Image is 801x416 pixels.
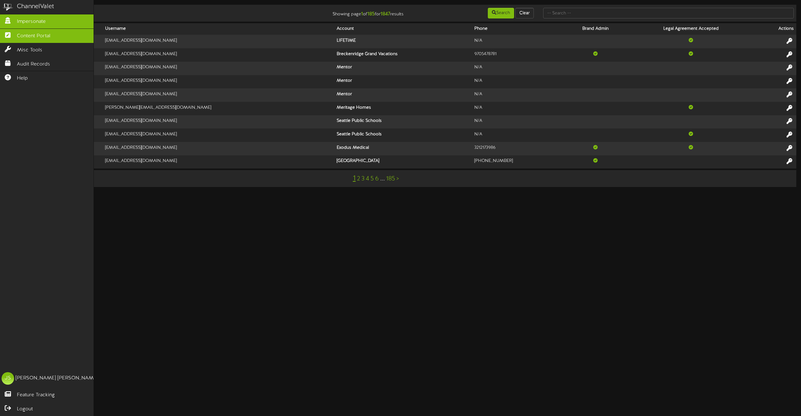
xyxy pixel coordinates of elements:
th: Actions [754,23,796,35]
td: N/A [472,75,563,89]
a: 1 [353,174,356,183]
td: N/A [472,102,563,115]
a: 5 [370,175,374,182]
td: [EMAIL_ADDRESS][DOMAIN_NAME] [103,62,334,75]
td: N/A [472,88,563,102]
td: [PHONE_NUMBER] [472,155,563,169]
th: Mentor [334,75,472,89]
strong: 185 [367,11,375,17]
a: 3 [361,175,365,182]
th: LIFETIME [334,35,472,48]
th: Seattle Public Schools [334,115,472,129]
td: [EMAIL_ADDRESS][DOMAIN_NAME] [103,128,334,142]
span: Audit Records [17,61,50,68]
th: Username [103,23,334,35]
th: Legal Agreement Accepted [628,23,754,35]
div: JS [2,372,14,385]
td: N/A [472,115,563,129]
a: 4 [366,175,369,182]
th: Breckenridge Grand Vacations [334,48,472,62]
span: Misc Tools [17,47,42,54]
th: Mentor [334,88,472,102]
span: Content Portal [17,33,50,40]
a: > [396,175,399,182]
div: Showing page of for results [278,7,408,18]
td: [EMAIL_ADDRESS][DOMAIN_NAME] [103,155,334,169]
th: Exodus Medical [334,142,472,155]
th: Seattle Public Schools [334,128,472,142]
td: [EMAIL_ADDRESS][DOMAIN_NAME] [103,75,334,89]
td: 9705478781 [472,48,563,62]
a: 6 [375,175,379,182]
a: 2 [357,175,360,182]
span: Feature Tracking [17,392,55,399]
td: N/A [472,62,563,75]
td: N/A [472,128,563,142]
td: [EMAIL_ADDRESS][DOMAIN_NAME] [103,35,334,48]
th: Mentor [334,62,472,75]
span: Impersonate [17,18,46,25]
strong: 1847 [380,11,390,17]
a: ... [380,175,385,182]
th: Meritage Homes [334,102,472,115]
td: 3212173986 [472,142,563,155]
div: ChannelValet [17,2,54,11]
th: Brand Admin [563,23,628,35]
td: [EMAIL_ADDRESS][DOMAIN_NAME] [103,88,334,102]
span: Help [17,75,28,82]
th: [GEOGRAPHIC_DATA] [334,155,472,169]
th: Account [334,23,472,35]
td: N/A [472,35,563,48]
td: [EMAIL_ADDRESS][DOMAIN_NAME] [103,48,334,62]
input: -- Search -- [543,8,794,18]
a: 185 [386,175,395,182]
td: [PERSON_NAME][EMAIL_ADDRESS][DOMAIN_NAME] [103,102,334,115]
td: [EMAIL_ADDRESS][DOMAIN_NAME] [103,115,334,129]
button: Search [488,8,514,18]
th: Phone [472,23,563,35]
span: Logout [17,406,33,413]
strong: 1 [361,11,363,17]
div: [PERSON_NAME] [PERSON_NAME] [16,375,98,382]
td: [EMAIL_ADDRESS][DOMAIN_NAME] [103,142,334,155]
button: Clear [515,8,534,18]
